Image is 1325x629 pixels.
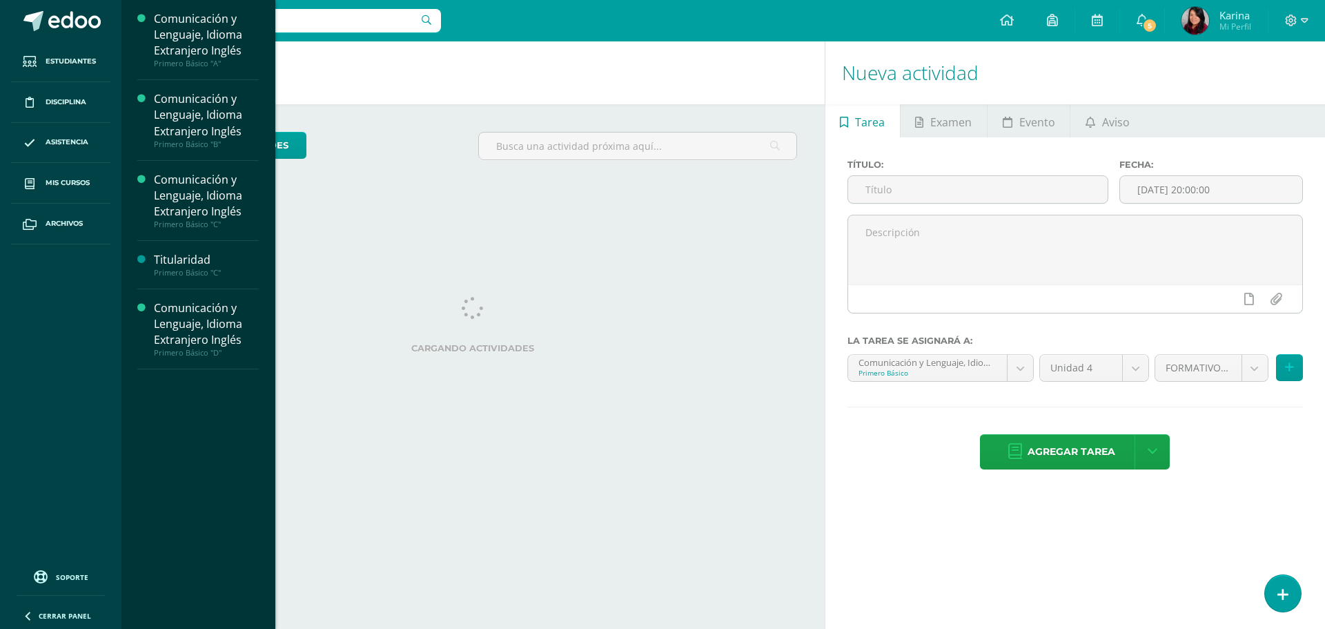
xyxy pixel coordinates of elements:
span: 5 [1142,18,1157,33]
span: Tarea [855,106,885,139]
div: Primero Básico "C" [154,268,259,278]
a: Soporte [17,567,105,586]
span: Archivos [46,218,83,229]
a: Evento [988,104,1070,137]
span: Estudiantes [46,56,96,67]
a: Comunicación y Lenguaje, Idioma Extranjero Inglés 'A'Primero Básico [848,355,1033,381]
a: Mis cursos [11,163,110,204]
div: Primero Básico "D" [154,348,259,358]
h1: Actividades [138,41,808,104]
a: Tarea [825,104,900,137]
div: Primero Básico "B" [154,139,259,149]
div: Comunicación y Lenguaje, Idioma Extranjero Inglés 'A' [858,355,997,368]
div: Comunicación y Lenguaje, Idioma Extranjero Inglés [154,300,259,348]
a: Estudiantes [11,41,110,82]
div: Primero Básico "C" [154,220,259,229]
span: Mi Perfil [1219,21,1251,32]
label: Título: [847,159,1109,170]
div: Primero Básico "A" [154,59,259,68]
input: Busca una actividad próxima aquí... [479,133,796,159]
a: FORMATIVO (60.0%) [1155,355,1268,381]
div: Primero Básico [858,368,997,378]
label: Fecha: [1119,159,1303,170]
a: Examen [901,104,987,137]
span: Soporte [56,572,88,582]
span: FORMATIVO (60.0%) [1166,355,1231,381]
a: Unidad 4 [1040,355,1148,381]
a: Archivos [11,204,110,244]
img: 2b2d077cd3225eb4770a88151ad57b39.png [1181,7,1209,35]
a: Comunicación y Lenguaje, Idioma Extranjero InglésPrimero Básico "A" [154,11,259,68]
span: Evento [1019,106,1055,139]
span: Disciplina [46,97,86,108]
input: Busca un usuario... [130,9,441,32]
div: Titularidad [154,252,259,268]
a: Comunicación y Lenguaje, Idioma Extranjero InglésPrimero Básico "C" [154,172,259,229]
span: Unidad 4 [1050,355,1112,381]
a: Comunicación y Lenguaje, Idioma Extranjero InglésPrimero Básico "B" [154,91,259,148]
input: Título [848,176,1108,203]
span: Cerrar panel [39,611,91,621]
a: Comunicación y Lenguaje, Idioma Extranjero InglésPrimero Básico "D" [154,300,259,358]
span: Agregar tarea [1028,435,1115,469]
span: Karina [1219,8,1251,22]
div: Comunicación y Lenguaje, Idioma Extranjero Inglés [154,11,259,59]
label: La tarea se asignará a: [847,336,1303,346]
span: Aviso [1102,106,1130,139]
a: Disciplina [11,82,110,123]
span: Mis cursos [46,177,90,188]
h1: Nueva actividad [842,41,1308,104]
div: Comunicación y Lenguaje, Idioma Extranjero Inglés [154,172,259,220]
input: Fecha de entrega [1120,176,1302,203]
span: Asistencia [46,137,88,148]
div: Comunicación y Lenguaje, Idioma Extranjero Inglés [154,91,259,139]
a: Aviso [1070,104,1144,137]
a: Asistencia [11,123,110,164]
span: Examen [930,106,972,139]
a: TitularidadPrimero Básico "C" [154,252,259,278]
label: Cargando actividades [149,343,797,354]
